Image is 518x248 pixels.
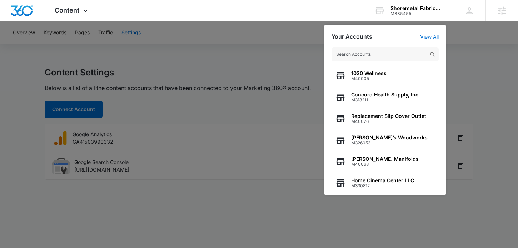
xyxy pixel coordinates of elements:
[332,65,439,86] button: 1020 WellnessM40005
[332,129,439,151] button: [PERSON_NAME]’s Woodworks & DiscountsM326053
[332,172,439,194] button: Home Cinema Center LLCM330812
[351,76,387,81] span: M40005
[351,178,414,183] span: Home Cinema Center LLC
[390,5,443,11] div: account name
[351,70,387,76] span: 1020 Wellness
[351,183,414,188] span: M330812
[332,151,439,172] button: [PERSON_NAME] ManifoldsM40068
[351,140,435,145] span: M326053
[351,135,435,140] span: [PERSON_NAME]’s Woodworks & Discounts
[351,98,420,103] span: M318211
[351,156,419,162] span: [PERSON_NAME] Manifolds
[332,33,372,40] h2: Your Accounts
[351,92,420,98] span: Concord Health Supply, Inc.
[332,86,439,108] button: Concord Health Supply, Inc.M318211
[351,119,426,124] span: M40076
[351,113,426,119] span: Replacement Slip Cover Outlet
[332,47,439,61] input: Search Accounts
[55,6,79,14] span: Content
[332,108,439,129] button: Replacement Slip Cover OutletM40076
[390,11,443,16] div: account id
[420,34,439,40] a: View All
[351,162,419,167] span: M40068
